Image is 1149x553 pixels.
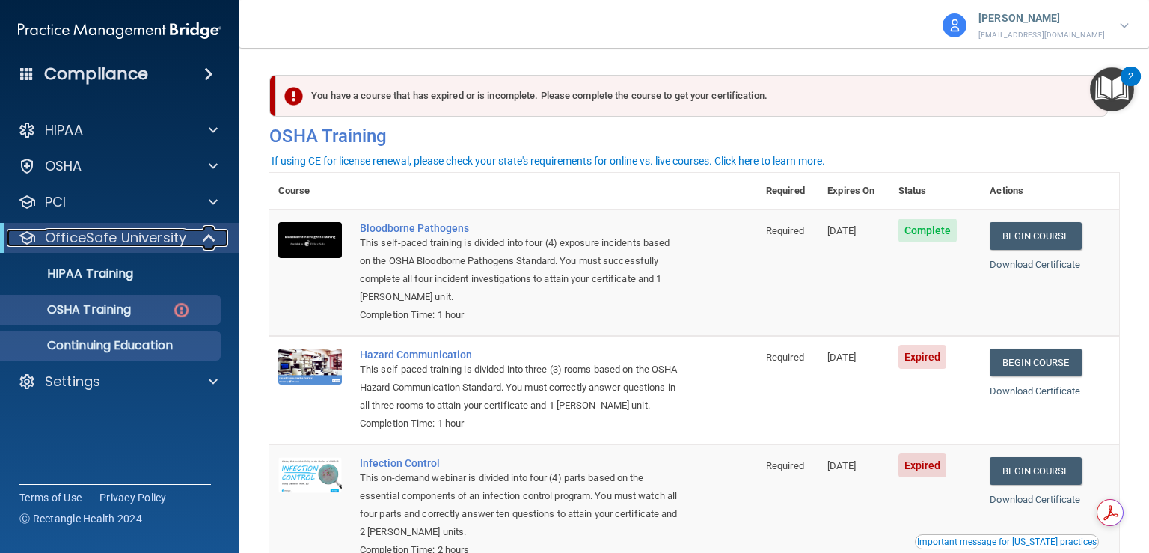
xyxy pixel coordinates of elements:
a: Infection Control [360,457,682,469]
a: Begin Course [990,457,1081,485]
th: Course [269,173,351,210]
span: Complete [898,219,957,242]
span: [DATE] [827,460,856,471]
a: Privacy Policy [99,490,167,505]
th: Required [757,173,818,210]
img: exclamation-circle-solid-danger.72ef9ffc.png [284,87,303,106]
p: [EMAIL_ADDRESS][DOMAIN_NAME] [978,28,1105,42]
a: Download Certificate [990,385,1080,397]
a: Download Certificate [990,494,1080,505]
img: PMB logo [18,16,221,46]
button: Read this if you are a dental practitioner in the state of CA [915,534,1099,549]
p: OSHA [45,157,82,175]
a: Begin Course [990,222,1081,250]
div: This self-paced training is divided into three (3) rooms based on the OSHA Hazard Communication S... [360,361,682,415]
a: Terms of Use [19,490,82,505]
a: OfficeSafe University [18,229,217,247]
div: Completion Time: 1 hour [360,415,682,433]
div: If using CE for license renewal, please check your state's requirements for online vs. live cours... [272,156,825,166]
a: OSHA [18,157,218,175]
p: Settings [45,373,100,391]
th: Expires On [818,173,889,210]
span: Required [766,352,804,363]
p: HIPAA Training [10,266,133,281]
p: OfficeSafe University [45,229,186,247]
th: Actions [981,173,1119,210]
span: [DATE] [827,352,856,363]
h4: OSHA Training [269,126,1119,147]
img: arrow-down.227dba2b.svg [1120,23,1129,28]
th: Status [889,173,981,210]
div: This on-demand webinar is divided into four (4) parts based on the essential components of an inf... [360,469,682,541]
span: Expired [898,453,947,477]
span: Required [766,460,804,471]
a: HIPAA [18,121,218,139]
span: Ⓒ Rectangle Health 2024 [19,511,142,526]
p: HIPAA [45,121,83,139]
a: Bloodborne Pathogens [360,222,682,234]
p: OSHA Training [10,302,131,317]
span: Expired [898,345,947,369]
div: You have a course that has expired or is incomplete. Please complete the course to get your certi... [275,75,1108,117]
a: Settings [18,373,218,391]
span: [DATE] [827,225,856,236]
button: Open Resource Center, 2 new notifications [1090,67,1134,111]
img: danger-circle.6113f641.png [172,301,191,320]
a: Begin Course [990,349,1081,376]
p: Continuing Education [10,338,214,353]
div: 2 [1128,76,1133,96]
div: This self-paced training is divided into four (4) exposure incidents based on the OSHA Bloodborne... [360,234,682,306]
span: Required [766,225,804,236]
div: Completion Time: 1 hour [360,306,682,324]
p: PCI [45,193,66,211]
a: PCI [18,193,218,211]
h4: Compliance [44,64,148,85]
div: Important message for [US_STATE] practices [917,537,1097,546]
a: Download Certificate [990,259,1080,270]
p: [PERSON_NAME] [978,9,1105,28]
img: avatar.17b06cb7.svg [943,13,966,37]
button: If using CE for license renewal, please check your state's requirements for online vs. live cours... [269,153,827,168]
a: Hazard Communication [360,349,682,361]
